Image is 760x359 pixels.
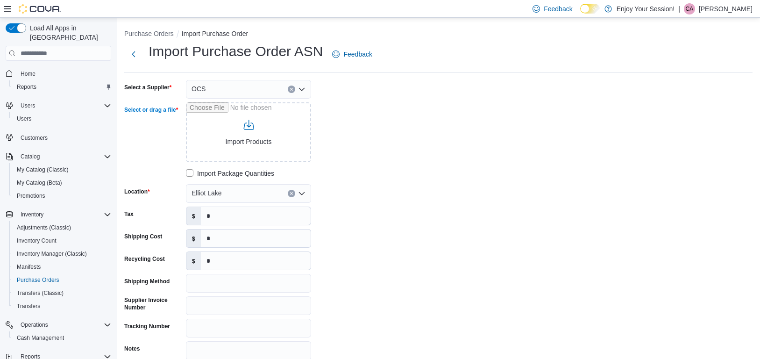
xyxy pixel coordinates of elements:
button: Users [9,112,115,125]
button: Purchase Orders [124,30,174,37]
button: Manifests [9,260,115,273]
button: Inventory [2,208,115,221]
span: Promotions [17,192,45,200]
a: Manifests [13,261,44,273]
a: Adjustments (Classic) [13,222,75,233]
a: Inventory Count [13,235,60,246]
button: Cash Management [9,331,115,345]
p: | [678,3,680,14]
label: Notes [124,345,140,352]
a: Home [17,68,39,79]
a: My Catalog (Classic) [13,164,72,175]
span: OCS [192,83,206,94]
a: Reports [13,81,40,93]
span: Operations [17,319,111,330]
a: Transfers [13,301,44,312]
button: Open list of options [298,190,305,197]
button: Next [124,45,143,64]
a: Transfers (Classic) [13,287,67,299]
span: My Catalog (Beta) [17,179,62,187]
span: My Catalog (Classic) [17,166,69,173]
nav: An example of EuiBreadcrumbs [124,29,753,40]
span: Feedback [544,4,572,14]
a: My Catalog (Beta) [13,177,66,188]
label: $ [186,207,201,225]
span: Transfers (Classic) [17,289,64,297]
span: Users [21,102,35,109]
button: Clear input [288,190,295,197]
span: Manifests [13,261,111,273]
span: Adjustments (Classic) [13,222,111,233]
button: Purchase Orders [9,273,115,287]
span: Customers [21,134,48,142]
button: Adjustments (Classic) [9,221,115,234]
span: Feedback [343,50,372,59]
span: Transfers [17,302,40,310]
span: Inventory [21,211,43,218]
button: Users [2,99,115,112]
span: Cash Management [17,334,64,342]
button: Clear input [288,86,295,93]
label: Select or drag a file [124,106,178,114]
span: Operations [21,321,48,329]
button: Promotions [9,189,115,202]
input: Dark Mode [580,4,600,14]
label: Location [124,188,150,195]
button: Operations [2,318,115,331]
span: Customers [17,132,111,144]
button: Inventory Manager (Classic) [9,247,115,260]
button: Inventory Count [9,234,115,247]
span: Inventory Count [13,235,111,246]
span: Transfers (Classic) [13,287,111,299]
button: Import Purchase Order [182,30,248,37]
button: My Catalog (Classic) [9,163,115,176]
h1: Import Purchase Order ASN [149,42,323,61]
span: My Catalog (Beta) [13,177,111,188]
button: Transfers [9,300,115,313]
label: Shipping Cost [124,233,162,240]
label: Supplier Invoice Number [124,296,182,311]
a: Promotions [13,190,49,201]
span: Load All Apps in [GEOGRAPHIC_DATA] [26,23,111,42]
span: My Catalog (Classic) [13,164,111,175]
span: Users [17,100,111,111]
label: Tracking Number [124,323,170,330]
span: Inventory Count [17,237,57,244]
span: Manifests [17,263,41,271]
span: Adjustments (Classic) [17,224,71,231]
button: Reports [9,80,115,93]
span: Home [21,70,36,78]
span: Catalog [21,153,40,160]
button: Catalog [2,150,115,163]
span: Transfers [13,301,111,312]
label: $ [186,230,201,247]
a: Feedback [328,45,376,64]
p: Enjoy Your Session! [617,3,675,14]
button: Inventory [17,209,47,220]
button: My Catalog (Beta) [9,176,115,189]
input: Use aria labels when no actual label is in use [186,102,311,162]
a: Inventory Manager (Classic) [13,248,91,259]
label: Tax [124,210,134,218]
button: Transfers (Classic) [9,287,115,300]
a: Users [13,113,35,124]
label: Recycling Cost [124,255,165,263]
span: Inventory [17,209,111,220]
label: $ [186,252,201,270]
span: Purchase Orders [17,276,59,284]
span: Reports [13,81,111,93]
span: Purchase Orders [13,274,111,286]
button: Catalog [17,151,43,162]
span: CA [686,3,694,14]
label: Shipping Method [124,278,170,285]
span: Home [17,67,111,79]
p: [PERSON_NAME] [699,3,753,14]
span: Catalog [17,151,111,162]
span: Inventory Manager (Classic) [13,248,111,259]
span: Users [17,115,31,122]
button: Customers [2,131,115,144]
img: Cova [19,4,61,14]
a: Purchase Orders [13,274,63,286]
button: Users [17,100,39,111]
